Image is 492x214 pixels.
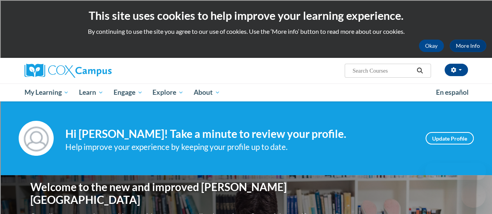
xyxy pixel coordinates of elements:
span: Explore [152,88,184,97]
a: Learn [74,84,109,101]
a: My Learning [19,84,74,101]
button: Search [414,66,425,75]
span: En español [436,88,469,96]
a: Cox Campus [25,64,165,78]
span: My Learning [24,88,69,97]
span: Engage [114,88,143,97]
a: Explore [147,84,189,101]
input: Search Courses [352,66,414,75]
a: About [189,84,225,101]
div: Main menu [19,84,474,101]
a: En español [431,84,474,101]
span: Learn [79,88,103,97]
iframe: Button to launch messaging window [461,183,486,208]
button: Account Settings [445,64,468,76]
span: About [194,88,220,97]
a: Engage [109,84,148,101]
img: Cox Campus [25,64,112,78]
iframe: Message from company [425,163,486,180]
